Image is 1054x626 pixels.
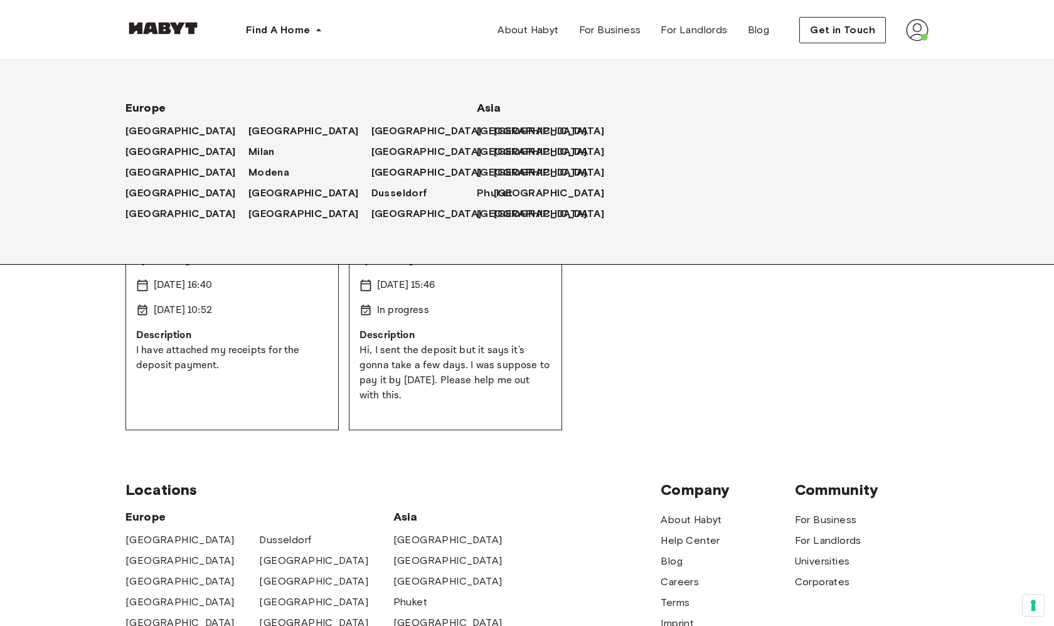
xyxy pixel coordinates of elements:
a: [GEOGRAPHIC_DATA] [393,553,503,568]
span: Get in Touch [810,23,875,38]
a: [GEOGRAPHIC_DATA] [125,186,248,201]
a: [GEOGRAPHIC_DATA] [125,574,235,589]
span: Asia [477,100,577,115]
p: I have attached my receipts for the deposit payment. [136,343,328,373]
a: [GEOGRAPHIC_DATA] [248,186,371,201]
a: [GEOGRAPHIC_DATA] [125,165,248,180]
span: [GEOGRAPHIC_DATA] [371,165,482,180]
a: For Business [795,512,857,528]
a: [GEOGRAPHIC_DATA] [125,144,248,159]
a: [GEOGRAPHIC_DATA] [125,533,235,548]
span: [GEOGRAPHIC_DATA] [477,165,587,180]
span: Community [795,480,929,499]
p: Description [136,328,328,343]
a: [GEOGRAPHIC_DATA] [477,165,600,180]
a: [GEOGRAPHIC_DATA] [371,124,494,139]
a: [GEOGRAPHIC_DATA] [125,124,248,139]
a: Blog [738,18,780,43]
span: For Business [579,23,641,38]
span: Europe [125,100,437,115]
span: Europe [125,509,393,524]
a: [GEOGRAPHIC_DATA] [477,206,600,221]
a: Modena [248,165,302,180]
span: [GEOGRAPHIC_DATA] [494,186,604,201]
a: [GEOGRAPHIC_DATA] [259,595,368,610]
span: [GEOGRAPHIC_DATA] [248,124,359,139]
a: Careers [661,575,699,590]
span: Find A Home [246,23,310,38]
span: [GEOGRAPHIC_DATA] [248,206,359,221]
p: [DATE] 15:46 [377,278,435,293]
span: [GEOGRAPHIC_DATA] [371,144,482,159]
span: [GEOGRAPHIC_DATA] [248,186,359,201]
p: Hi, I sent the deposit but it says it's gonna take a few days. I was suppose to pay it by [DATE].... [359,343,551,403]
a: Dusseldorf [259,533,311,548]
a: For Landlords [795,533,861,548]
a: Phuket [477,186,525,201]
button: Get in Touch [799,17,886,43]
a: [GEOGRAPHIC_DATA] [494,165,617,180]
a: Universities [795,554,850,569]
button: Find A Home [236,18,333,43]
span: [GEOGRAPHIC_DATA] [125,124,236,139]
p: Description [359,328,551,343]
a: Milan [248,144,287,159]
a: For Business [569,18,651,43]
a: [GEOGRAPHIC_DATA] [125,595,235,610]
span: Phuket [477,186,513,201]
span: [GEOGRAPHIC_DATA] [371,206,482,221]
a: [GEOGRAPHIC_DATA] [125,553,235,568]
a: About Habyt [487,18,568,43]
a: Blog [661,554,683,569]
p: [DATE] 16:40 [154,278,212,293]
span: Modena [248,165,289,180]
a: Help Center [661,533,720,548]
a: [GEOGRAPHIC_DATA] [494,206,617,221]
a: [GEOGRAPHIC_DATA] [371,165,494,180]
a: [GEOGRAPHIC_DATA] [494,124,617,139]
span: Dusseldorf [371,186,428,201]
span: [GEOGRAPHIC_DATA] [477,144,587,159]
a: For Landlords [651,18,737,43]
a: [GEOGRAPHIC_DATA] [248,206,371,221]
span: Locations [125,480,661,499]
p: In progress [377,303,429,318]
a: Terms [661,595,689,610]
span: Company [661,480,794,499]
a: Phuket [393,595,427,610]
span: [GEOGRAPHIC_DATA] [371,124,482,139]
a: [GEOGRAPHIC_DATA] [477,124,600,139]
a: [GEOGRAPHIC_DATA] [477,144,600,159]
a: [GEOGRAPHIC_DATA] [259,553,368,568]
span: Milan [248,144,275,159]
a: About Habyt [661,512,721,528]
p: [DATE] 10:52 [154,303,212,318]
a: [GEOGRAPHIC_DATA] [259,574,368,589]
a: [GEOGRAPHIC_DATA] [371,206,494,221]
img: avatar [906,19,929,41]
span: [GEOGRAPHIC_DATA] [125,144,236,159]
a: [GEOGRAPHIC_DATA] [371,144,494,159]
button: Your consent preferences for tracking technologies [1023,595,1044,616]
a: Corporates [795,575,850,590]
span: [GEOGRAPHIC_DATA] [477,206,587,221]
span: Blog [748,23,770,38]
a: [GEOGRAPHIC_DATA] [393,574,503,589]
span: Asia [393,509,527,524]
a: [GEOGRAPHIC_DATA] [494,144,617,159]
